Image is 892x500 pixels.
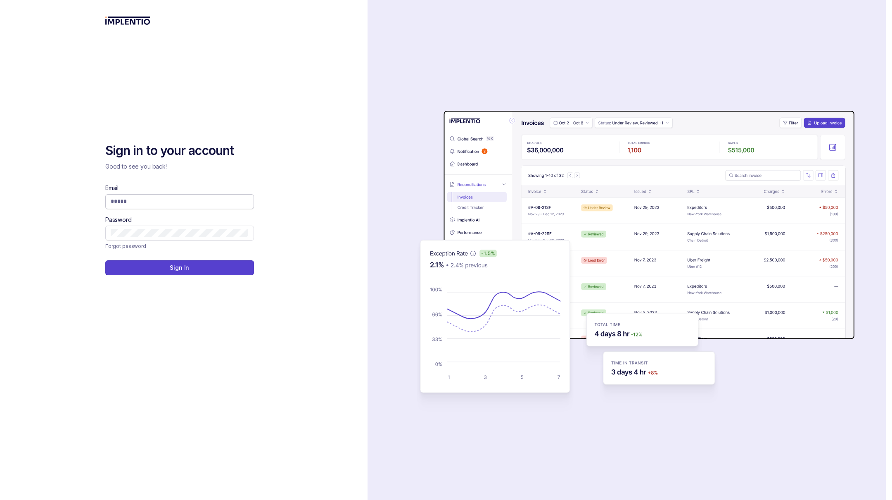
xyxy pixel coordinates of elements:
a: Link Forgot password [105,242,146,250]
p: Sign In [170,264,189,272]
p: Forgot password [105,242,146,250]
label: Email [105,184,119,192]
p: Good to see you back! [105,162,254,171]
button: Sign In [105,260,254,275]
label: Password [105,216,132,224]
img: logo [105,17,150,25]
h2: Sign in to your account [105,143,254,159]
img: signin-background.svg [391,85,857,415]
